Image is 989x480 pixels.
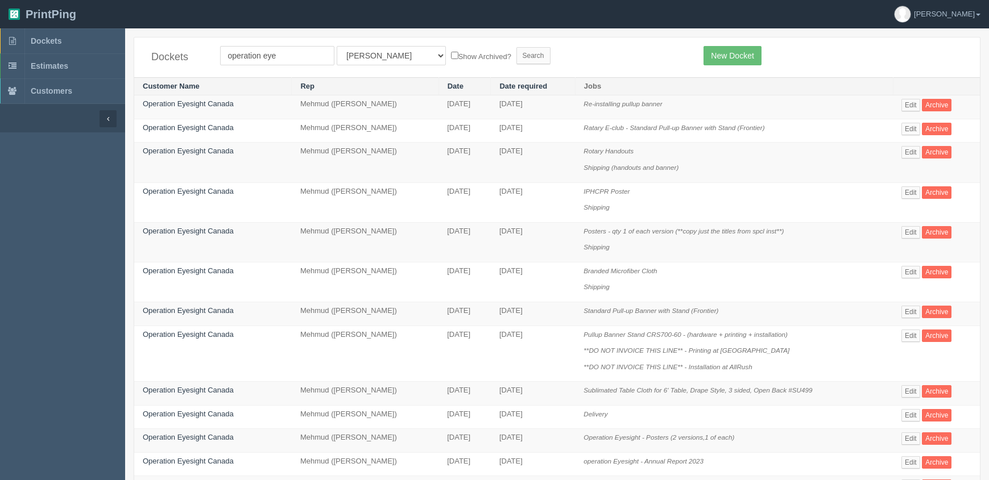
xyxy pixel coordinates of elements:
td: [DATE] [491,405,575,429]
a: Edit [901,186,920,199]
i: operation Eyesight - Annual Report 2023 [584,457,704,465]
a: Edit [901,123,920,135]
td: [DATE] [438,182,491,222]
i: Operation Eyesight - Posters (2 versions,1 of each) [584,433,734,441]
td: Mehmud ([PERSON_NAME]) [292,95,438,119]
a: Edit [901,385,920,398]
td: [DATE] [438,222,491,262]
i: Shipping [584,243,610,251]
td: [DATE] [438,95,491,119]
td: [DATE] [438,452,491,476]
td: Mehmud ([PERSON_NAME]) [292,182,438,222]
a: Operation Eyesight Canada [143,187,234,195]
i: Delivery [584,410,607,418]
a: Archive [922,146,951,158]
td: Mehmud ([PERSON_NAME]) [292,119,438,143]
a: Archive [922,409,951,421]
a: Archive [922,456,951,469]
a: Rep [300,82,315,90]
td: [DATE] [438,382,491,406]
a: Operation Eyesight Canada [143,266,234,275]
a: Date [448,82,464,90]
i: Rotary Handouts [584,147,634,155]
td: [DATE] [491,143,575,182]
i: Standard Pull-up Banner with Stand (Frontier) [584,307,718,314]
td: Mehmud ([PERSON_NAME]) [292,222,438,262]
td: Mehmud ([PERSON_NAME]) [292,262,438,302]
a: Archive [922,306,951,318]
td: [DATE] [438,405,491,429]
a: Operation Eyesight Canada [143,386,234,394]
a: Edit [901,226,920,239]
a: Archive [922,266,951,278]
td: [DATE] [438,429,491,453]
td: [DATE] [438,302,491,325]
a: Edit [901,329,920,342]
a: Edit [901,266,920,278]
td: [DATE] [491,262,575,302]
input: Customer Name [220,46,334,65]
i: Shipping [584,203,610,211]
a: Archive [922,226,951,239]
a: Operation Eyesight Canada [143,99,234,108]
td: [DATE] [491,382,575,406]
a: Edit [901,146,920,158]
a: Edit [901,456,920,469]
td: [DATE] [438,143,491,182]
i: Re-installing pullup banner [584,100,662,107]
td: Mehmud ([PERSON_NAME]) [292,382,438,406]
span: Customers [31,86,72,95]
i: IPHCPR Poster [584,187,630,195]
td: Mehmud ([PERSON_NAME]) [292,325,438,382]
td: [DATE] [491,95,575,119]
td: [DATE] [491,429,575,453]
a: Archive [922,123,951,135]
td: Mehmud ([PERSON_NAME]) [292,429,438,453]
label: Show Archived? [451,49,511,62]
a: Date required [499,82,547,90]
span: Estimates [31,61,68,70]
a: Operation Eyesight Canada [143,306,234,315]
a: Edit [901,99,920,111]
a: Operation Eyesight Canada [143,147,234,155]
td: [DATE] [438,119,491,143]
a: Operation Eyesight Canada [143,330,234,339]
a: Operation Eyesight Canada [143,457,234,465]
td: Mehmud ([PERSON_NAME]) [292,143,438,182]
a: Operation Eyesight Canada [143,410,234,418]
td: [DATE] [491,222,575,262]
td: [DATE] [438,262,491,302]
td: [DATE] [491,452,575,476]
td: [DATE] [491,325,575,382]
td: Mehmud ([PERSON_NAME]) [292,405,438,429]
i: **DO NOT INVOICE THIS LINE** - Printing at [GEOGRAPHIC_DATA] [584,347,789,354]
a: Archive [922,329,951,342]
a: Archive [922,385,951,398]
a: Edit [901,409,920,421]
i: Pullup Banner Stand CRS700-60 - (hardware + printing + installation) [584,331,788,338]
img: avatar_default-7531ab5dedf162e01f1e0bb0964e6a185e93c5c22dfe317fb01d7f8cd2b1632c.jpg [895,6,911,22]
i: Shipping (handouts and banner) [584,164,678,171]
img: logo-3e63b451c926e2ac314895c53de4908e5d424f24456219fb08d385ab2e579770.png [9,9,20,20]
td: Mehmud ([PERSON_NAME]) [292,302,438,325]
td: [DATE] [491,119,575,143]
td: Mehmud ([PERSON_NAME]) [292,452,438,476]
td: [DATE] [438,325,491,382]
h4: Dockets [151,52,203,63]
td: [DATE] [491,302,575,325]
i: Ratary E-club - Standard Pull-up Banner with Stand (Frontier) [584,124,764,131]
th: Jobs [575,77,893,95]
a: Archive [922,186,951,199]
i: Shipping [584,283,610,290]
a: New Docket [704,46,761,65]
td: [DATE] [491,182,575,222]
input: Search [516,47,551,64]
input: Show Archived? [451,52,458,59]
a: Operation Eyesight Canada [143,123,234,132]
i: Posters - qty 1 of each version (**copy just the titles from spcl inst**) [584,227,784,235]
span: Dockets [31,36,61,45]
a: Archive [922,99,951,111]
a: Edit [901,432,920,445]
a: Customer Name [143,82,200,90]
a: Operation Eyesight Canada [143,227,234,235]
